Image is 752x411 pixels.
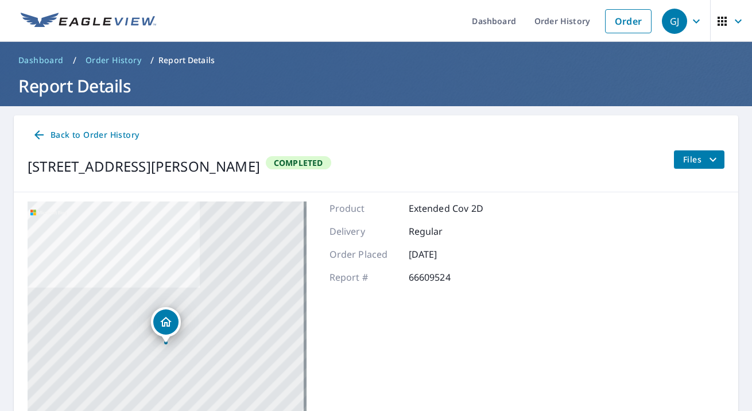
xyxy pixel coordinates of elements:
span: Order History [86,55,141,66]
a: Order [605,9,652,33]
a: Order History [81,51,146,69]
div: GJ [662,9,687,34]
img: EV Logo [21,13,156,30]
div: [STREET_ADDRESS][PERSON_NAME] [28,156,260,177]
p: Order Placed [330,247,398,261]
a: Dashboard [14,51,68,69]
a: Back to Order History [28,125,144,146]
span: Files [683,153,720,166]
div: Dropped pin, building 1, Residential property, 4165 Treadway Rd Hernando, MS 38632 [151,307,181,343]
p: [DATE] [409,247,478,261]
span: Completed [267,157,330,168]
p: Regular [409,224,478,238]
p: Report Details [158,55,215,66]
p: Product [330,201,398,215]
span: Dashboard [18,55,64,66]
button: filesDropdownBtn-66609524 [673,150,724,169]
nav: breadcrumb [14,51,738,69]
p: Delivery [330,224,398,238]
li: / [73,53,76,67]
p: 66609524 [409,270,478,284]
span: Back to Order History [32,128,139,142]
p: Report # [330,270,398,284]
h1: Report Details [14,74,738,98]
p: Extended Cov 2D [409,201,483,215]
li: / [150,53,154,67]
